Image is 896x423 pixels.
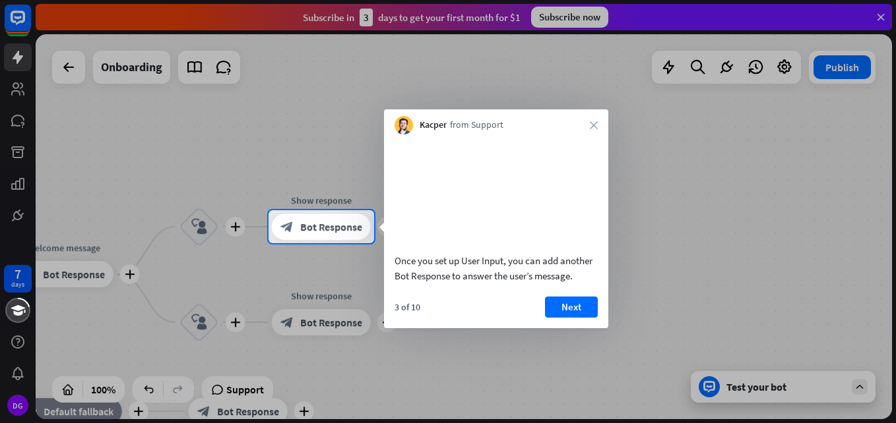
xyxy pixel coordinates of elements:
[11,5,50,45] button: Open LiveChat chat widget
[300,220,362,233] span: Bot Response
[395,253,598,283] div: Once you set up User Input, you can add another Bot Response to answer the user’s message.
[545,296,598,318] button: Next
[450,119,503,132] span: from Support
[590,121,598,129] i: close
[395,301,420,313] div: 3 of 10
[280,220,294,233] i: block_bot_response
[420,119,447,132] span: Kacper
